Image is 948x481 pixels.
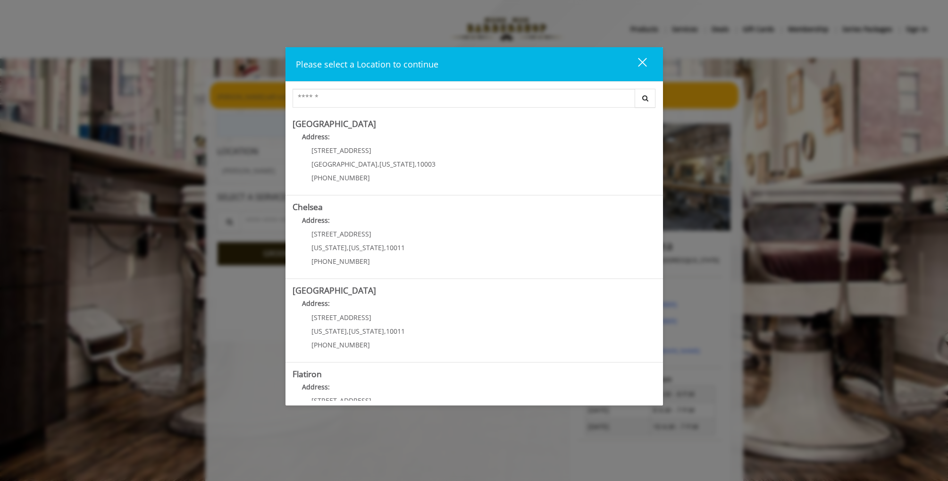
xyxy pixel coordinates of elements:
div: Center Select [293,89,656,112]
span: [GEOGRAPHIC_DATA] [311,160,378,169]
span: [PHONE_NUMBER] [311,173,370,182]
span: [US_STATE] [379,160,415,169]
span: [STREET_ADDRESS] [311,146,371,155]
b: Address: [302,299,330,308]
b: [GEOGRAPHIC_DATA] [293,285,376,296]
span: [STREET_ADDRESS] [311,396,371,405]
span: [PHONE_NUMBER] [311,257,370,266]
span: [US_STATE] [311,243,347,252]
i: Search button [640,95,651,101]
span: 10011 [386,243,405,252]
span: , [384,327,386,336]
span: , [347,327,349,336]
b: Address: [302,216,330,225]
span: , [378,160,379,169]
b: Address: [302,382,330,391]
span: Please select a Location to continue [296,59,438,70]
span: [US_STATE] [311,327,347,336]
span: [STREET_ADDRESS] [311,313,371,322]
div: close dialog [627,57,646,71]
span: [US_STATE] [349,243,384,252]
b: Flatiron [293,368,322,380]
b: [GEOGRAPHIC_DATA] [293,118,376,129]
span: , [415,160,417,169]
b: Chelsea [293,201,323,212]
input: Search Center [293,89,635,108]
span: , [384,243,386,252]
span: 10003 [417,160,436,169]
b: Address: [302,132,330,141]
span: [PHONE_NUMBER] [311,340,370,349]
span: 10011 [386,327,405,336]
span: [STREET_ADDRESS] [311,229,371,238]
span: [US_STATE] [349,327,384,336]
button: close dialog [621,54,653,74]
span: , [347,243,349,252]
